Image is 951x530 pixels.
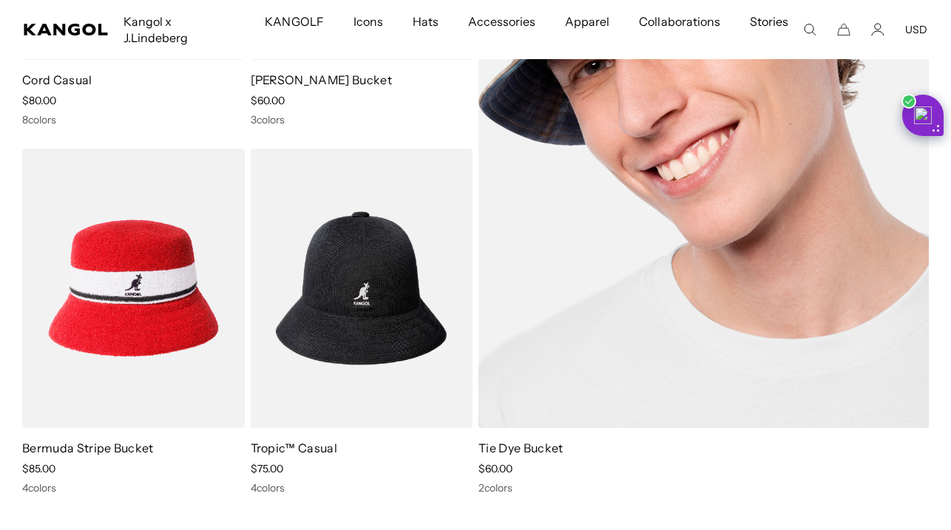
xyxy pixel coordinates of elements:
div: 8 colors [22,113,245,126]
summary: Search here [803,23,816,36]
button: USD [905,23,927,36]
a: Tie Dye Bucket [478,441,563,455]
a: Kangol [24,24,109,35]
div: 4 colors [22,481,245,495]
button: Cart [837,23,850,36]
div: 3 colors [251,113,473,126]
span: $60.00 [251,94,285,107]
span: $75.00 [251,462,283,475]
div: 4 colors [251,481,473,495]
img: Tropic™ Casual [251,149,473,427]
a: Account [871,23,884,36]
span: $85.00 [22,462,55,475]
a: Cord Casual [22,72,92,87]
a: Tropic™ Casual [251,441,337,455]
img: Bermuda Stripe Bucket [22,149,245,427]
a: [PERSON_NAME] Bucket [251,72,392,87]
span: $60.00 [478,462,512,475]
span: $80.00 [22,94,56,107]
div: 2 colors [478,481,929,495]
a: Bermuda Stripe Bucket [22,441,154,455]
